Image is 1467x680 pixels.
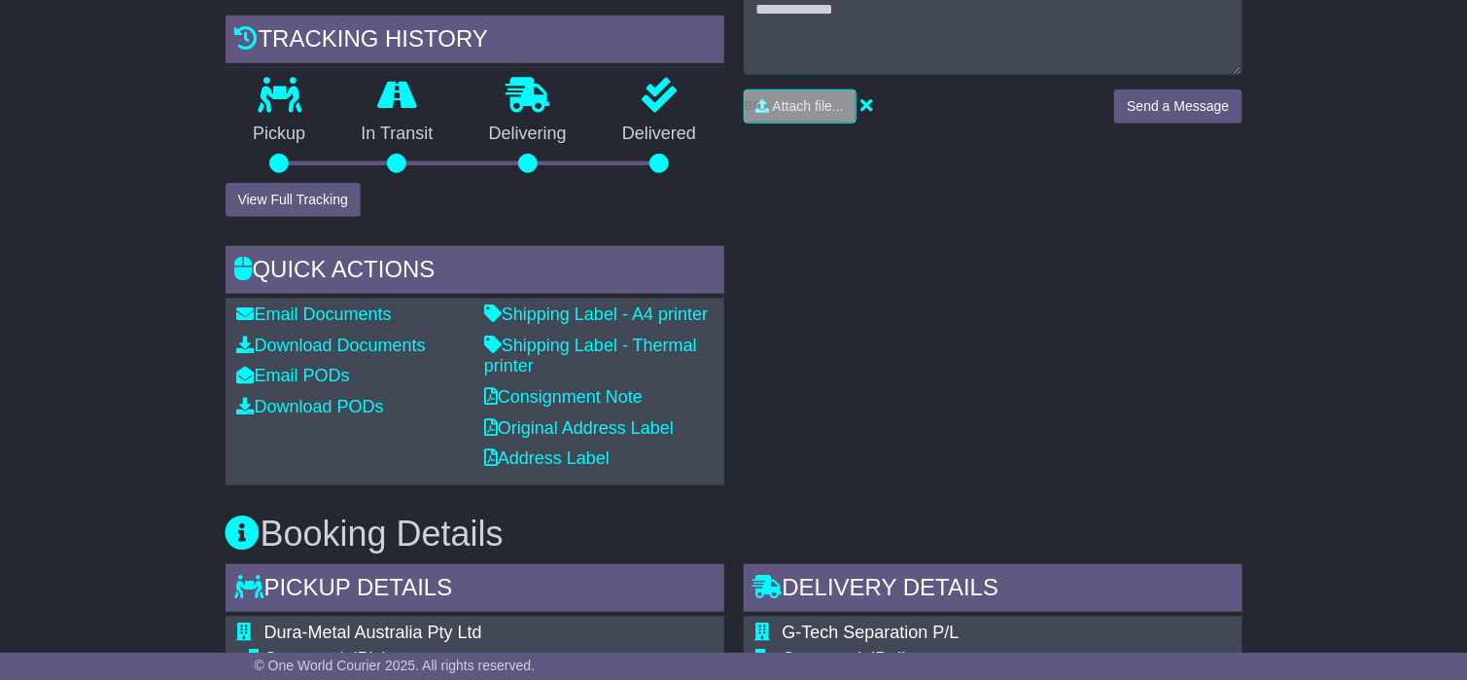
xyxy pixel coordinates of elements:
[237,397,384,416] a: Download PODs
[226,246,724,299] div: Quick Actions
[264,623,482,642] span: Dura-Metal Australia Pty Ltd
[226,16,724,68] div: Tracking history
[484,304,708,324] a: Shipping Label - A4 printer
[264,649,358,668] span: Commercial
[783,649,1154,670] div: Delivery
[1114,89,1241,124] button: Send a Message
[484,418,674,438] a: Original Address Label
[783,623,960,642] span: G-Tech Separation P/L
[255,658,536,673] span: © One World Courier 2025. All rights reserved.
[226,183,361,217] button: View Full Tracking
[594,124,723,145] p: Delivered
[484,448,610,468] a: Address Label
[237,336,426,355] a: Download Documents
[333,124,461,145] p: In Transit
[237,304,392,324] a: Email Documents
[237,366,350,385] a: Email PODs
[226,515,1242,554] h3: Booking Details
[484,336,697,376] a: Shipping Label - Thermal printer
[226,564,724,617] div: Pickup Details
[783,649,876,668] span: Commercial
[264,649,705,670] div: Pickup
[461,124,594,145] p: Delivering
[484,387,643,407] a: Consignment Note
[744,564,1242,617] div: Delivery Details
[226,124,333,145] p: Pickup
